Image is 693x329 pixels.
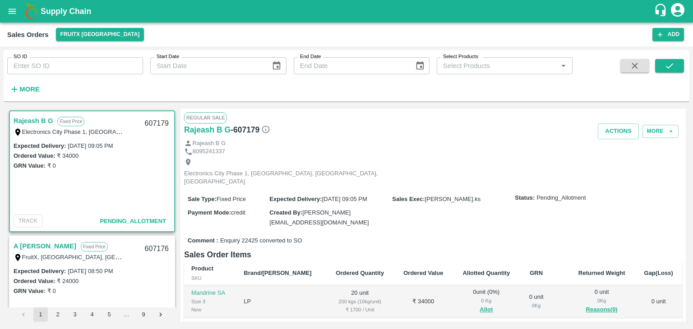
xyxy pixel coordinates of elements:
[102,307,116,322] button: Go to page 5
[184,169,387,186] p: Electronics City Phase 1, [GEOGRAPHIC_DATA], [GEOGRAPHIC_DATA], [GEOGRAPHIC_DATA]
[139,113,174,134] div: 607179
[635,285,682,318] td: 0 unit
[220,237,302,245] span: Enquiry 22425 converted to SO
[119,311,134,319] div: …
[14,115,53,127] a: Rajeash B G
[652,28,684,41] button: Add
[57,152,79,159] label: ₹ 34000
[7,29,49,41] div: Sales Orders
[460,288,513,315] div: 0 unit ( 0 %)
[269,209,369,226] span: [PERSON_NAME][EMAIL_ADDRESS][DOMAIN_NAME]
[439,60,555,72] input: Select Products
[515,194,535,202] label: Status:
[47,288,56,294] label: ₹ 0
[670,2,686,21] div: account of current user
[184,112,227,123] span: Regular Sale
[425,196,481,202] span: [PERSON_NAME].ks
[22,253,248,260] label: FruitX, [GEOGRAPHIC_DATA], [GEOGRAPHIC_DATA] Urban, [GEOGRAPHIC_DATA]
[558,60,569,72] button: Open
[7,57,143,74] input: Enter SO ID
[14,278,55,284] label: Ordered Value:
[136,307,151,322] button: Go to page 9
[184,123,231,136] a: Rajeash B G
[14,268,66,274] label: Expected Delivery :
[15,307,169,322] nav: pagination navigation
[19,86,40,93] strong: More
[231,123,270,136] h6: - 607179
[184,248,682,261] h6: Sales Order Items
[294,57,408,74] input: End Date
[268,57,285,74] button: Choose date
[411,57,429,74] button: Choose date
[193,139,226,148] p: Rajeash B G
[157,53,179,60] label: Start Date
[51,307,65,322] button: Go to page 2
[14,53,27,60] label: SO ID
[191,297,229,306] div: Size 3
[68,307,82,322] button: Go to page 3
[403,270,443,276] b: Ordered Value
[153,307,168,322] button: Go to next page
[236,285,326,318] td: LP
[47,162,56,169] label: ₹ 0
[443,53,478,60] label: Select Products
[527,302,545,310] div: 0 Kg
[14,288,46,294] label: GRN Value:
[68,268,113,274] label: [DATE] 08:50 PM
[536,194,586,202] span: Pending_Allotment
[188,209,231,216] label: Payment Mode :
[191,289,229,297] p: Mandrine SA
[191,306,229,314] div: New
[333,297,387,306] div: 200 kgs (10kg/unit)
[527,293,545,310] div: 0 unit
[231,209,245,216] span: credit
[100,218,166,224] span: Pending_Allotment
[188,196,217,202] label: Sale Type :
[578,270,625,276] b: Returned Weight
[326,285,394,318] td: 20 unit
[57,117,84,126] p: Fixed Price
[462,270,510,276] b: Allotted Quantity
[14,152,55,159] label: Ordered Value:
[576,288,628,315] div: 0 unit
[57,278,79,284] label: ₹ 24000
[644,270,673,276] b: Gap(Loss)
[191,265,213,272] b: Product
[191,274,229,282] div: SKU
[85,307,99,322] button: Go to page 4
[576,305,628,315] button: Reasons(0)
[188,237,218,245] label: Comment :
[139,238,174,260] div: 607176
[333,306,387,314] div: ₹ 1700 / Unit
[269,209,302,216] label: Created By :
[460,297,513,305] div: 0 Kg
[336,270,384,276] b: Ordered Quantity
[150,57,264,74] input: Start Date
[2,1,23,22] button: open drawer
[41,7,91,16] b: Supply Chain
[392,196,425,202] label: Sales Exec :
[269,196,322,202] label: Expected Delivery :
[81,242,108,251] p: Fixed Price
[244,270,311,276] b: Brand/[PERSON_NAME]
[642,125,679,138] button: More
[7,82,42,97] button: More
[33,307,48,322] button: page 1
[598,123,639,139] button: Actions
[322,196,367,202] span: [DATE] 09:05 PM
[14,142,66,149] label: Expected Delivery :
[14,240,76,252] a: A [PERSON_NAME]
[530,270,543,276] b: GRN
[480,305,493,315] button: Allot
[23,2,41,20] img: logo
[394,285,453,318] td: ₹ 34000
[56,28,144,41] button: Select DC
[14,162,46,169] label: GRN Value:
[654,3,670,19] div: customer-support
[68,142,113,149] label: [DATE] 09:05 PM
[217,196,246,202] span: Fixed Price
[41,5,654,18] a: Supply Chain
[193,147,225,156] p: 8095241337
[300,53,321,60] label: End Date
